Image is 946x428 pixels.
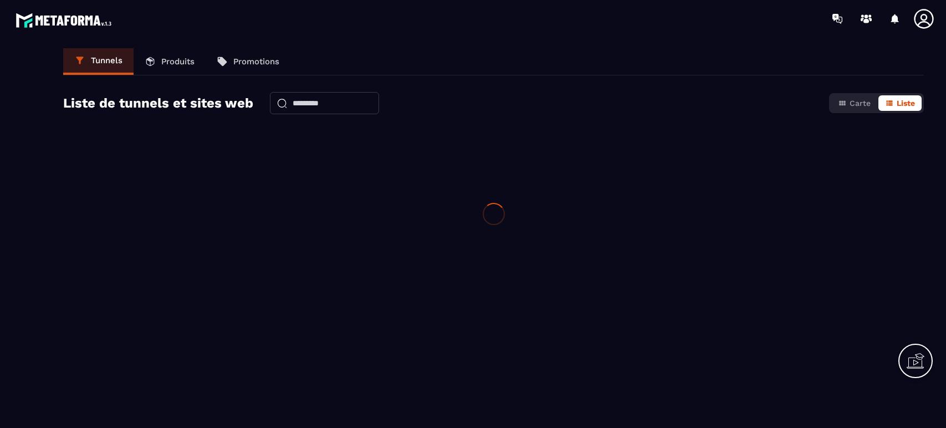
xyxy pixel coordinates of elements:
[878,95,922,111] button: Liste
[63,48,134,75] a: Tunnels
[16,10,115,30] img: logo
[233,57,279,67] p: Promotions
[206,48,290,75] a: Promotions
[897,99,915,108] span: Liste
[63,92,253,114] h2: Liste de tunnels et sites web
[91,55,122,65] p: Tunnels
[850,99,871,108] span: Carte
[161,57,195,67] p: Produits
[831,95,877,111] button: Carte
[134,48,206,75] a: Produits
